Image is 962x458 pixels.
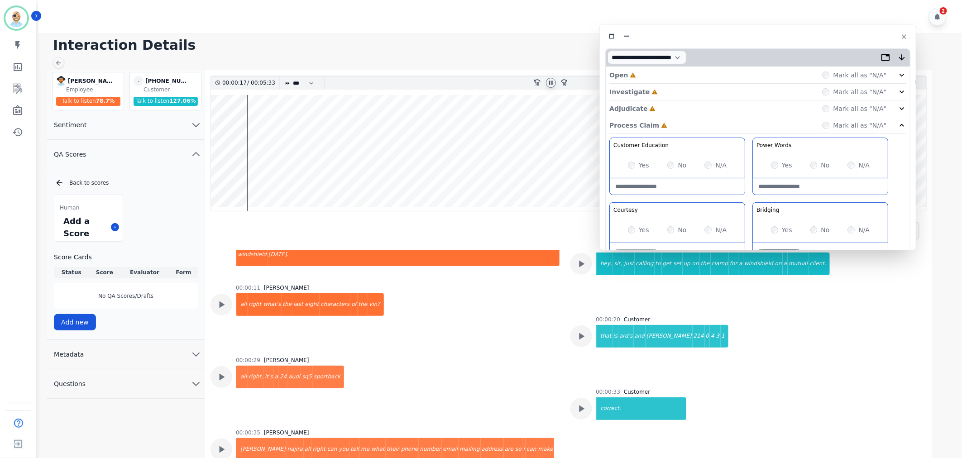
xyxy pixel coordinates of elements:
label: No [678,225,686,234]
div: on [774,253,783,275]
th: Evaluator [120,267,169,278]
div: Back to scores [55,178,198,187]
div: Customer [624,388,650,396]
div: right, [248,366,264,388]
div: No QA Scores/Drafts [54,283,198,309]
label: N/A [715,161,727,170]
label: Yes [782,225,792,234]
div: 214 [693,325,705,348]
div: that [597,325,612,348]
div: get [662,253,673,275]
div: [PERSON_NAME] [264,429,309,436]
div: is [613,325,619,348]
div: vin? [368,293,383,316]
div: sir, [613,253,623,275]
label: No [678,161,686,170]
div: 24 [279,366,287,388]
div: a [274,366,279,388]
div: [PERSON_NAME] [646,325,693,348]
div: 0 [705,325,710,348]
div: windshield [237,243,268,266]
div: [PHONE_NUMBER] [145,76,191,86]
div: all [237,293,248,316]
div: the [700,253,711,275]
div: 00:00:29 [236,357,260,364]
div: calling [635,253,654,275]
div: 1 [721,325,729,348]
h3: Courtesy [613,206,638,214]
div: to [655,253,662,275]
div: [PERSON_NAME] [264,357,309,364]
div: 00:00:35 [236,429,260,436]
h1: Interaction Details [53,37,953,53]
label: Mark all as "N/A" [833,87,886,96]
div: what's [262,293,282,316]
label: N/A [715,225,727,234]
div: right [248,293,262,316]
div: client. [809,253,830,275]
div: Talk to listen [134,97,198,106]
span: Sentiment [47,120,94,129]
div: a [783,253,788,275]
label: Mark all as "N/A" [833,104,886,113]
div: 4 [710,325,715,348]
label: Yes [782,161,792,170]
label: N/A [858,161,870,170]
th: Status [54,267,89,278]
span: - [134,76,144,86]
div: the [358,293,369,316]
label: Mark all as "N/A" [833,121,886,130]
div: of [350,293,358,316]
span: Human [60,204,79,211]
span: Questions [47,379,93,388]
button: QA Scores chevron up [47,140,205,169]
div: 00:00:17 [222,76,247,90]
div: it's [264,366,274,388]
div: hey, [597,253,613,275]
button: Add new [54,314,96,330]
div: characters [320,293,350,316]
button: Sentiment chevron down [47,110,205,140]
div: 00:05:33 [249,76,274,90]
label: N/A [858,225,870,234]
div: [PERSON_NAME] [264,284,309,291]
div: windshield [743,253,774,275]
div: 3 [715,325,721,348]
div: Add a Score [62,213,107,241]
div: for [729,253,738,275]
div: and [634,325,646,348]
h3: Score Cards [54,253,198,262]
div: clamp [711,253,729,275]
div: eight [304,293,320,316]
div: up [683,253,691,275]
div: Customer [624,316,650,323]
div: all [237,366,248,388]
div: 2 [940,7,947,14]
svg: chevron down [191,349,201,360]
p: Adjudicate [609,104,647,113]
th: Form [169,267,198,278]
div: mutual [788,253,809,275]
div: on [691,253,700,275]
label: Yes [639,161,649,170]
label: No [821,225,829,234]
div: correct. [597,397,686,420]
p: Investigate [609,87,650,96]
svg: chevron up [191,149,201,160]
svg: chevron down [191,378,201,389]
div: Customer [144,86,199,93]
button: Metadata chevron down [47,340,205,369]
h3: Bridging [756,206,779,214]
div: the [282,293,292,316]
h3: Customer Education [613,142,669,149]
div: / [222,76,278,90]
span: 78.7 % [96,98,115,104]
button: Questions chevron down [47,369,205,399]
div: last [292,293,304,316]
label: Mark all as "N/A" [833,71,886,80]
div: 00:00:11 [236,284,260,291]
div: audi [287,366,301,388]
div: just [623,253,635,275]
div: sportback [313,366,344,388]
span: 127.06 % [169,98,196,104]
